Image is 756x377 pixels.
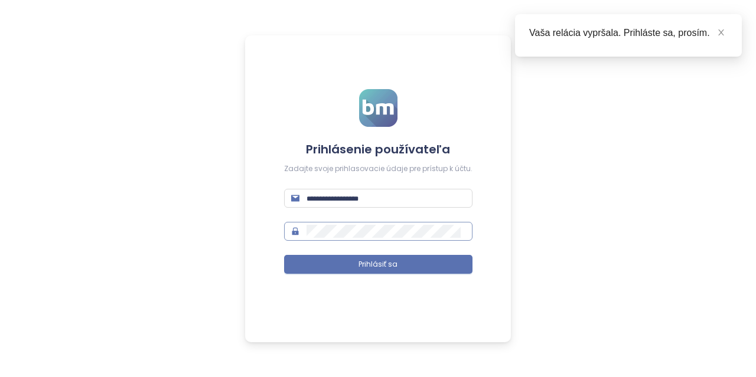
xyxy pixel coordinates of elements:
span: mail [291,194,299,202]
img: logo [359,89,397,127]
div: Zadajte svoje prihlasovacie údaje pre prístup k účtu. [284,163,472,175]
span: close [717,28,725,37]
button: Prihlásiť sa [284,255,472,274]
div: Vaša relácia vypršala. Prihláste sa, prosím. [529,26,728,40]
h4: Prihlásenie používateľa [284,141,472,158]
span: Prihlásiť sa [359,259,397,270]
span: lock [291,227,299,235]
